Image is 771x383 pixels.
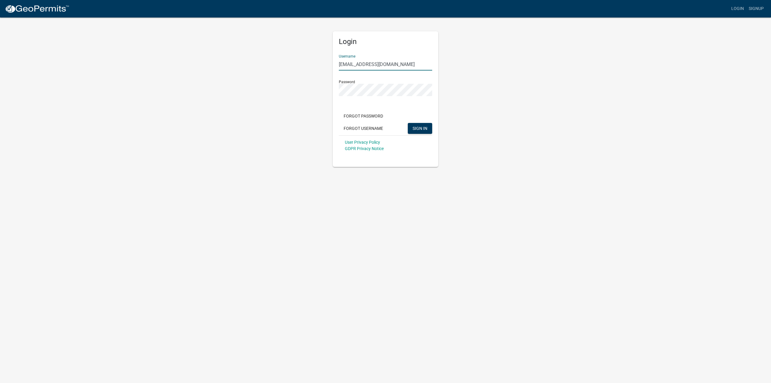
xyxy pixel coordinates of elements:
[339,111,388,121] button: Forgot Password
[746,3,766,14] a: Signup
[729,3,746,14] a: Login
[408,123,432,134] button: SIGN IN
[345,146,384,151] a: GDPR Privacy Notice
[345,140,380,145] a: User Privacy Policy
[339,37,432,46] h5: Login
[413,126,427,130] span: SIGN IN
[339,123,388,134] button: Forgot Username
